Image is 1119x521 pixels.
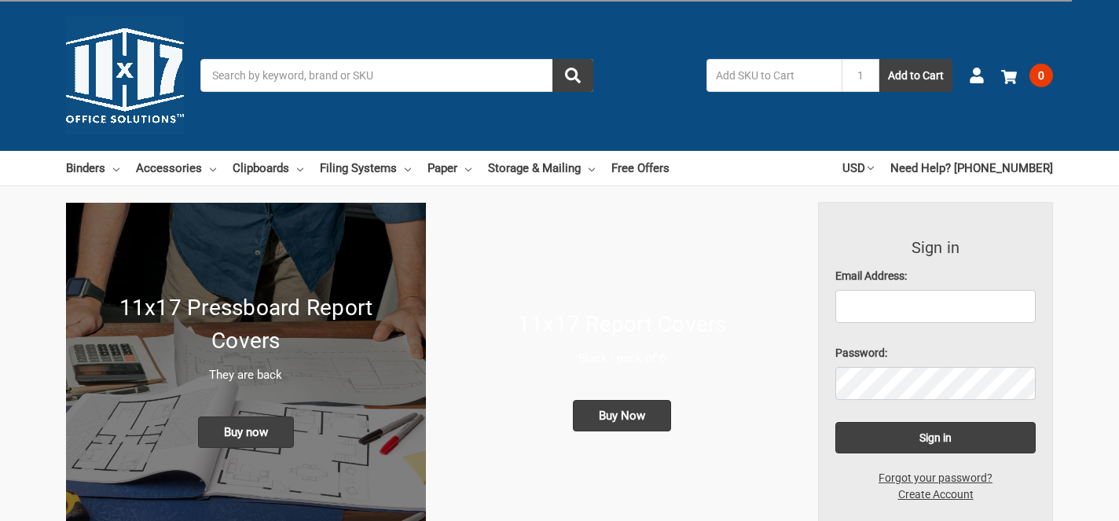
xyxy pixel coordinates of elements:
input: Sign in [835,422,1036,453]
a: Binders [66,151,119,185]
span: Buy now [198,416,294,448]
p: Black - pack of 6 [459,350,786,368]
button: Add to Cart [879,59,952,92]
a: 0 [1001,55,1053,96]
input: Add SKU to Cart [706,59,842,92]
h3: Sign in [835,236,1036,259]
img: 11x17.com [66,17,184,134]
a: Need Help? [PHONE_NUMBER] [890,151,1053,185]
p: They are back [83,366,409,384]
a: Paper [427,151,471,185]
label: Password: [835,345,1036,361]
h1: 11x17 Pressboard Report Covers [83,292,409,358]
input: Search by keyword, brand or SKU [200,59,593,92]
span: 0 [1029,64,1053,87]
a: Free Offers [611,151,670,185]
a: Clipboards [233,151,303,185]
span: Buy Now [573,400,671,431]
a: Accessories [136,151,216,185]
h1: 11x17 Report Covers [459,308,786,341]
a: Forgot your password? [870,470,1001,486]
iframe: Google Customer Reviews [989,479,1119,521]
a: USD [842,151,874,185]
a: Filing Systems [320,151,411,185]
a: Create Account [890,486,982,503]
label: Email Address: [835,268,1036,284]
a: Storage & Mailing [488,151,595,185]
